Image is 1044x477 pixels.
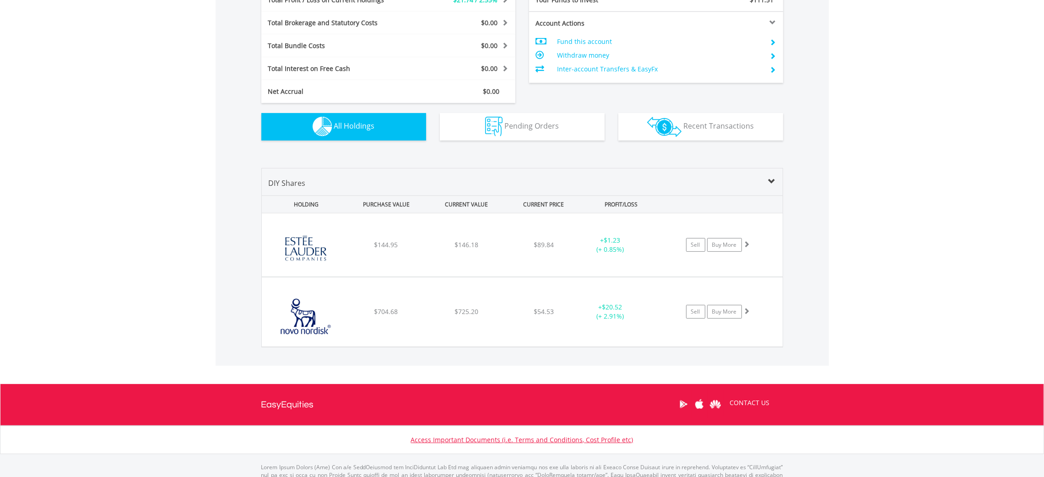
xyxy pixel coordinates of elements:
span: $725.20 [454,307,478,316]
span: $0.00 [481,64,498,73]
img: pending_instructions-wht.png [485,117,503,136]
div: PURCHASE VALUE [347,196,426,213]
div: HOLDING [262,196,346,213]
span: DIY Shares [269,178,306,188]
td: Fund this account [557,35,763,49]
span: All Holdings [334,121,375,131]
div: Total Bundle Costs [261,41,410,50]
div: PROFIT/LOSS [582,196,660,213]
div: + (+ 2.91%) [576,303,645,321]
img: EQU.US.NVO.png [266,289,345,344]
div: CURRENT VALUE [427,196,506,213]
div: Total Interest on Free Cash [261,64,410,73]
span: $0.00 [481,18,498,27]
span: Pending Orders [504,121,559,131]
a: EasyEquities [261,384,314,425]
span: $144.95 [374,240,398,249]
a: Google Play [676,390,692,418]
a: Access Important Documents (i.e. Terms and Conditions, Cost Profile etc) [411,435,633,444]
div: CURRENT PRICE [507,196,580,213]
button: All Holdings [261,113,426,141]
img: EQU.US.EL.png [266,225,345,274]
a: Buy More [707,305,742,319]
span: $146.18 [454,240,478,249]
button: Recent Transactions [618,113,783,141]
img: holdings-wht.png [313,117,332,136]
div: Account Actions [529,19,656,28]
span: $704.68 [374,307,398,316]
span: Recent Transactions [683,121,754,131]
span: $20.52 [602,303,622,311]
span: $1.23 [604,236,620,244]
span: $89.84 [534,240,554,249]
a: CONTACT US [724,390,776,416]
td: Inter-account Transfers & EasyFx [557,62,763,76]
div: + (+ 0.85%) [576,236,645,254]
div: Net Accrual [261,87,410,96]
span: $0.00 [481,41,498,50]
span: $54.53 [534,307,554,316]
div: Total Brokerage and Statutory Costs [261,18,410,27]
a: Huawei [708,390,724,418]
a: Buy More [707,238,742,252]
td: Withdraw money [557,49,763,62]
a: Sell [686,238,705,252]
a: Sell [686,305,705,319]
a: Apple [692,390,708,418]
button: Pending Orders [440,113,605,141]
img: transactions-zar-wht.png [647,117,682,137]
span: $0.00 [483,87,500,96]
